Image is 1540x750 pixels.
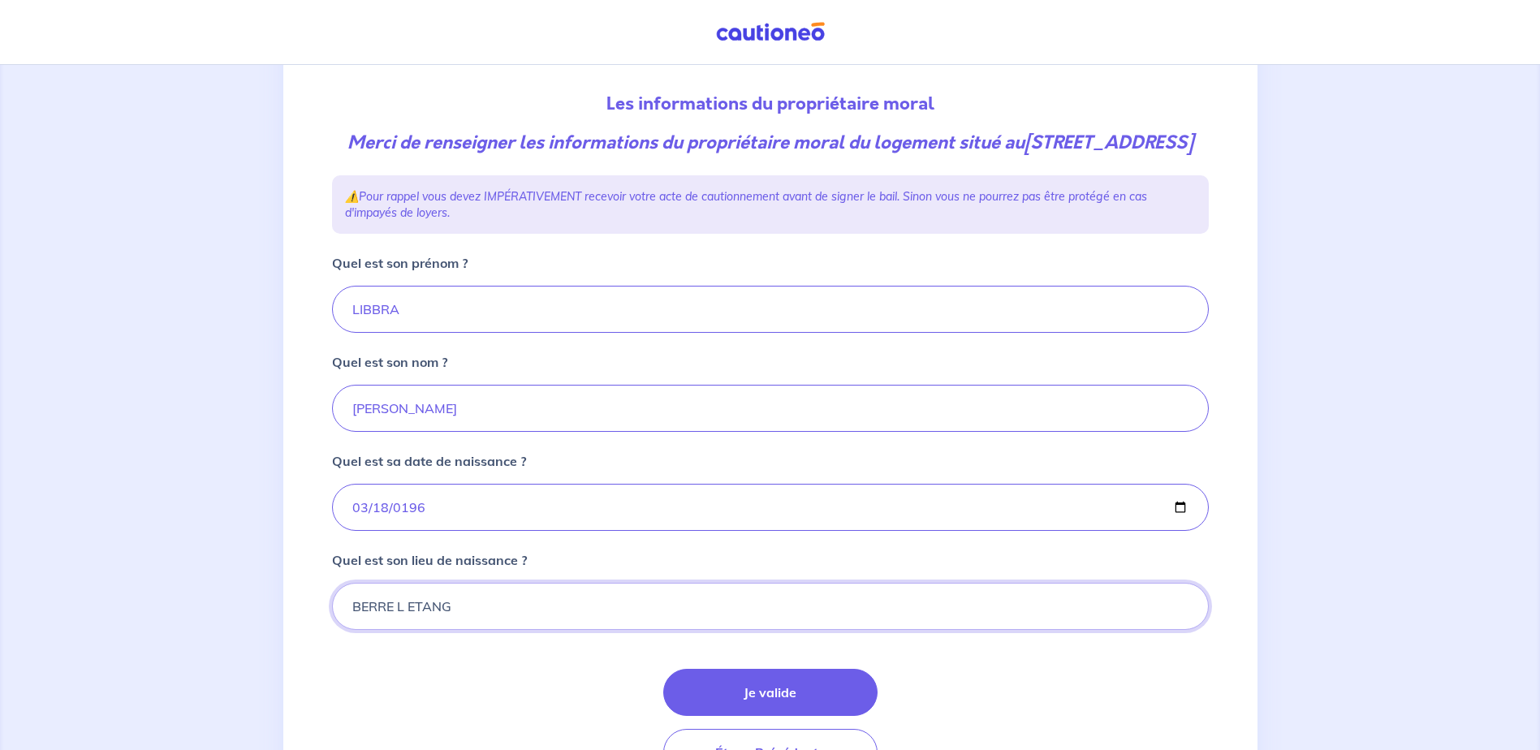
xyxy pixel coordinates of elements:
input: Duteuil [332,385,1209,432]
p: Quel est sa date de naissance ? [332,451,526,471]
p: Quel est son prénom ? [332,253,468,273]
input: birthdate.placeholder [332,484,1209,531]
em: Merci de renseigner les informations du propriétaire moral du logement situé au [347,130,1193,155]
strong: [STREET_ADDRESS] [1025,130,1193,155]
input: Lille [332,583,1209,630]
p: Quel est son lieu de naissance ? [332,550,527,570]
p: Les informations du propriétaire moral [332,91,1209,117]
input: Daniel [332,286,1209,333]
p: ⚠️ [345,188,1196,221]
p: Quel est son nom ? [332,352,447,372]
em: Pour rappel vous devez IMPÉRATIVEMENT recevoir votre acte de cautionnement avant de signer le bai... [345,189,1147,220]
img: Cautioneo [710,22,831,42]
button: Je valide [663,669,878,716]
